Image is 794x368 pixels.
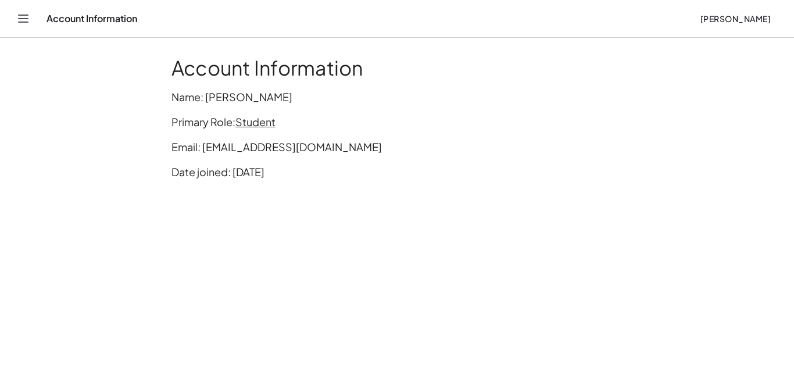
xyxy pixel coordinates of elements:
[171,164,623,180] p: Date joined: [DATE]
[691,8,780,29] button: [PERSON_NAME]
[171,56,623,80] h1: Account Information
[171,114,623,130] p: Primary Role:
[171,89,623,105] p: Name: [PERSON_NAME]
[235,115,276,128] span: Student
[171,139,623,155] p: Email: [EMAIL_ADDRESS][DOMAIN_NAME]
[14,9,33,28] button: Toggle navigation
[700,13,771,24] span: [PERSON_NAME]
